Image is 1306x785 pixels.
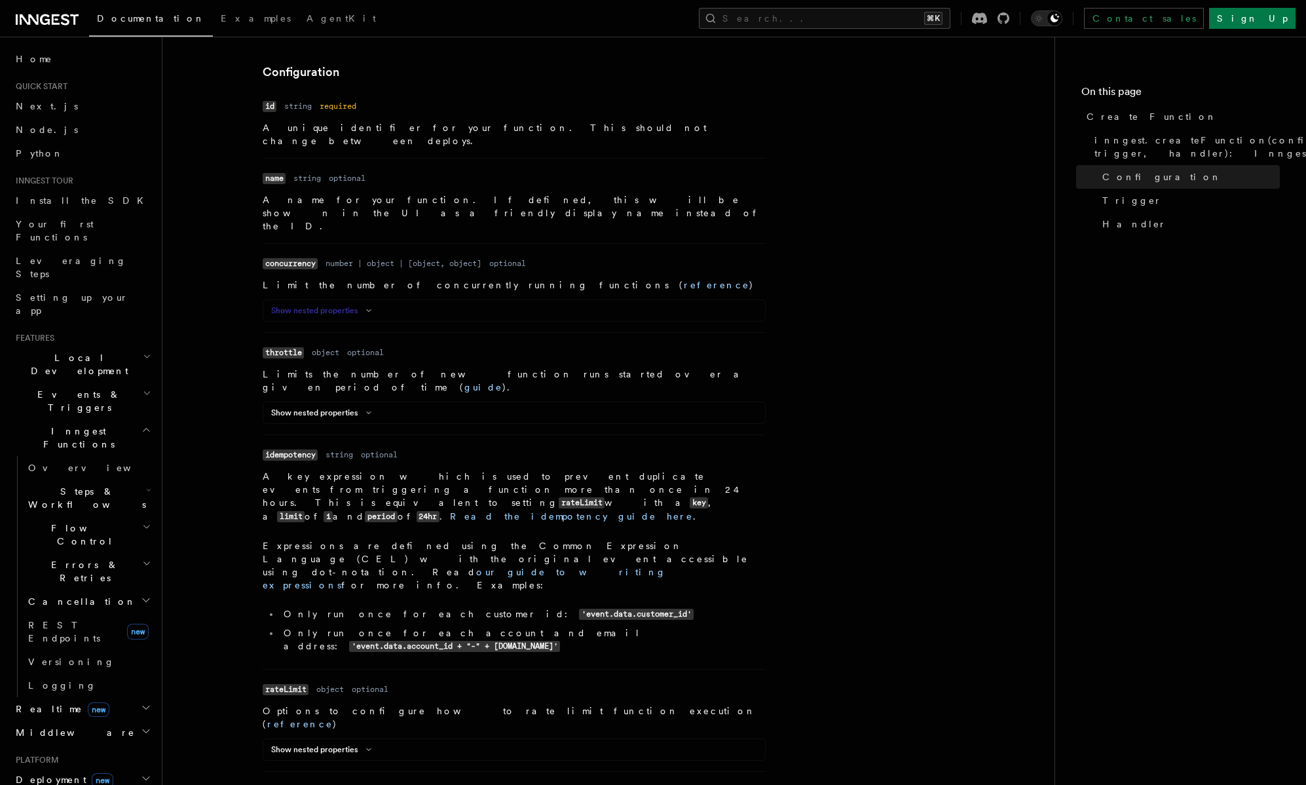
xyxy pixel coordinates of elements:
[28,657,115,667] span: Versioning
[16,52,52,66] span: Home
[450,511,693,522] a: Read the idempotency guide here
[10,81,67,92] span: Quick start
[10,118,154,142] a: Node.js
[10,755,59,765] span: Platform
[324,511,333,522] code: 1
[23,485,146,511] span: Steps & Workflows
[312,347,339,358] dd: object
[1102,170,1222,183] span: Configuration
[284,101,312,111] dd: string
[23,522,142,548] span: Flow Control
[579,609,694,620] code: 'event.data.customer_id'
[16,148,64,159] span: Python
[263,567,666,590] a: our guide to writing expressions
[16,195,151,206] span: Install the SDK
[271,744,377,755] button: Show nested properties
[263,347,304,358] code: throttle
[361,450,398,460] dd: optional
[10,333,54,343] span: Features
[263,258,318,269] code: concurrency
[23,650,154,674] a: Versioning
[307,13,376,24] span: AgentKit
[263,63,339,81] a: Configuration
[320,101,356,111] dd: required
[263,470,766,524] p: A key expression which is used to prevent duplicate events from triggering a function more than o...
[10,189,154,212] a: Install the SDK
[23,590,154,613] button: Cancellation
[1089,128,1280,165] a: inngest.createFunction(configuration, trigger, handler): InngestFunction
[16,219,94,242] span: Your first Functions
[316,684,344,695] dd: object
[16,292,128,316] span: Setting up your app
[221,13,291,24] span: Examples
[690,497,708,508] code: key
[699,8,950,29] button: Search...⌘K
[417,511,439,522] code: 24hr
[10,726,135,739] span: Middleware
[263,684,308,695] code: rateLimit
[1097,165,1280,189] a: Configuration
[352,684,388,695] dd: optional
[10,346,154,383] button: Local Development
[10,702,109,716] span: Realtime
[97,13,205,24] span: Documentation
[28,680,96,691] span: Logging
[10,212,154,249] a: Your first Functions
[23,553,154,590] button: Errors & Retries
[10,721,154,744] button: Middleware
[23,558,142,584] span: Errors & Retries
[489,258,526,269] dd: optional
[16,256,126,279] span: Leveraging Steps
[1097,189,1280,212] a: Trigger
[293,173,321,183] dd: string
[1084,8,1204,29] a: Contact sales
[28,463,163,473] span: Overview
[16,101,78,111] span: Next.js
[263,450,318,461] code: idempotency
[23,674,154,697] a: Logging
[10,697,154,721] button: Realtimenew
[23,480,154,516] button: Steps & Workflows
[271,305,377,316] button: Show nested properties
[559,497,605,508] code: rateLimit
[326,258,481,269] dd: number | object | [object, object]
[1209,8,1296,29] a: Sign Up
[10,286,154,322] a: Setting up your app
[10,388,143,414] span: Events & Triggers
[23,595,136,608] span: Cancellation
[23,516,154,553] button: Flow Control
[267,719,333,729] a: reference
[10,383,154,419] button: Events & Triggers
[1081,105,1280,128] a: Create Function
[280,607,766,621] li: Only run once for each customer id:
[263,704,766,731] p: Options to configure how to rate limit function execution ( )
[263,278,766,292] p: Limit the number of concurrently running functions ( )
[10,456,154,697] div: Inngest Functions
[10,176,73,186] span: Inngest tour
[263,101,276,112] code: id
[213,4,299,35] a: Examples
[28,620,100,643] span: REST Endpoints
[10,425,141,451] span: Inngest Functions
[263,173,286,184] code: name
[88,702,109,717] span: new
[10,142,154,165] a: Python
[263,193,766,233] p: A name for your function. If defined, this will be shown in the UI as a friendly display name ins...
[347,347,384,358] dd: optional
[1097,212,1280,236] a: Handler
[684,280,749,290] a: reference
[10,249,154,286] a: Leveraging Steps
[10,94,154,118] a: Next.js
[365,511,397,522] code: period
[1087,110,1217,123] span: Create Function
[1102,218,1166,231] span: Handler
[1031,10,1062,26] button: Toggle dark mode
[464,382,502,392] a: guide
[1081,84,1280,105] h4: On this page
[299,4,384,35] a: AgentKit
[10,351,143,377] span: Local Development
[271,408,377,418] button: Show nested properties
[263,539,766,592] p: Expressions are defined using the Common Expression Language (CEL) with the original event access...
[23,456,154,480] a: Overview
[10,47,154,71] a: Home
